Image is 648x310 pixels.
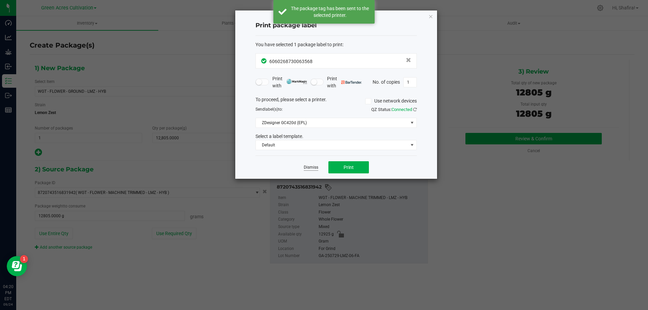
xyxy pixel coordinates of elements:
iframe: Resource center unread badge [20,255,28,263]
img: mark_magic_cybra.png [287,79,307,84]
button: Print [328,161,369,173]
span: No. of copies [373,79,400,84]
label: Use network devices [365,97,417,105]
span: label(s) [265,107,278,112]
span: Connected [391,107,412,112]
span: QZ Status: [371,107,417,112]
span: Print [344,165,354,170]
span: ZDesigner GC420d (EPL) [256,118,408,128]
a: Dismiss [304,165,318,170]
div: The package tag has been sent to the selected printer. [290,5,370,19]
span: Default [256,140,408,150]
div: To proceed, please select a printer. [250,96,422,106]
div: Select a label template. [250,133,422,140]
iframe: Resource center [7,256,27,276]
h4: Print package label [255,21,417,30]
span: Send to: [255,107,283,112]
span: 6060268730063568 [269,59,313,64]
img: bartender.png [341,81,362,84]
div: : [255,41,417,48]
span: Print with [327,75,362,89]
span: In Sync [261,57,268,64]
span: You have selected 1 package label to print [255,42,343,47]
span: Print with [272,75,307,89]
